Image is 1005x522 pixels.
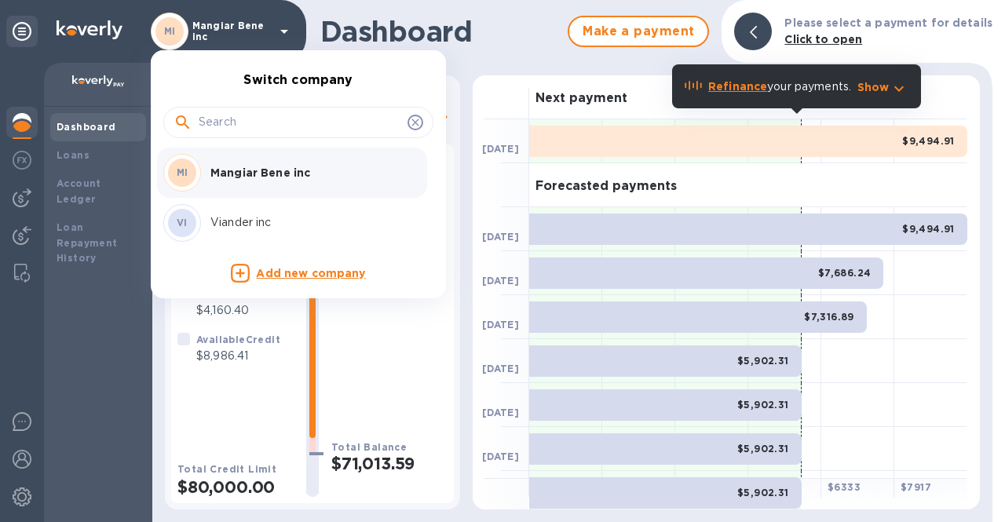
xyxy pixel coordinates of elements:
p: Viander inc [210,214,408,231]
b: MI [177,166,188,178]
input: Search [199,111,401,134]
p: Add new company [256,265,365,283]
b: VI [177,217,188,228]
p: Mangiar Bene inc [210,165,408,181]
